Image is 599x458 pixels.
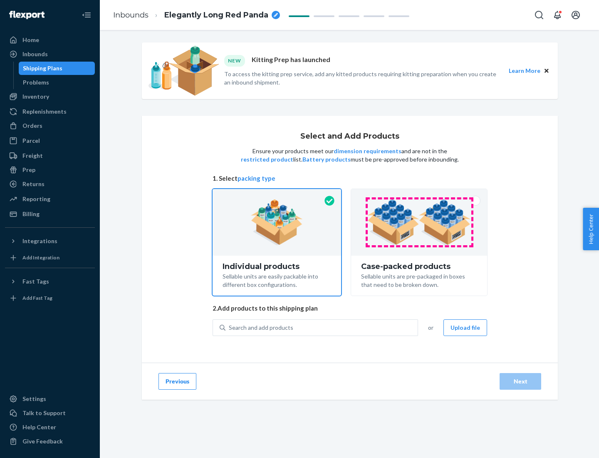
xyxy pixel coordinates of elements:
div: Search and add products [229,324,293,332]
button: Close Navigation [78,7,95,23]
button: Next [500,373,541,390]
button: Previous [158,373,196,390]
button: Close [542,66,551,75]
div: Reporting [22,195,50,203]
button: Upload file [443,319,487,336]
div: Help Center [22,423,56,431]
div: Talk to Support [22,409,66,417]
button: Battery products [302,155,351,164]
a: Inbounds [113,10,149,20]
a: Problems [19,76,95,89]
div: Orders [22,122,42,130]
button: Learn More [509,66,540,75]
h1: Select and Add Products [300,132,399,141]
a: Reporting [5,192,95,206]
button: Open notifications [549,7,566,23]
button: Open account menu [567,7,584,23]
button: packing type [238,174,275,183]
p: To access the kitting prep service, add any kitted products requiring kitting preparation when yo... [224,70,501,87]
a: Settings [5,392,95,406]
div: Settings [22,395,46,403]
p: Ensure your products meet our and are not in the list. must be pre-approved before inbounding. [240,147,460,164]
div: Returns [22,180,45,188]
a: Prep [5,163,95,177]
div: Next [507,377,534,386]
div: Shipping Plans [23,64,62,72]
a: Add Integration [5,251,95,264]
a: Orders [5,119,95,132]
button: Help Center [583,208,599,250]
a: Inbounds [5,47,95,61]
div: NEW [224,55,245,66]
button: Open Search Box [531,7,547,23]
button: dimension requirements [334,147,401,155]
button: Fast Tags [5,275,95,288]
div: Freight [22,152,43,160]
a: Returns [5,177,95,191]
p: Kitting Prep has launched [252,55,330,66]
div: Give Feedback [22,437,63,446]
a: Shipping Plans [19,62,95,75]
img: individual-pack.facf35554cb0f1810c75b2bd6df2d64e.png [251,199,303,245]
span: 1. Select [213,174,487,183]
div: Inventory [22,92,49,101]
div: Add Fast Tag [22,294,52,301]
div: Inbounds [22,50,48,58]
button: restricted product [241,155,293,164]
div: Fast Tags [22,277,49,286]
div: Individual products [223,262,331,271]
div: Integrations [22,237,57,245]
button: Integrations [5,234,95,248]
a: Freight [5,149,95,162]
a: Parcel [5,134,95,147]
a: Billing [5,207,95,221]
button: Give Feedback [5,435,95,448]
div: Sellable units are pre-packaged in boxes that need to be broken down. [361,271,477,289]
div: Problems [23,78,49,87]
ol: breadcrumbs [106,3,287,27]
a: Inventory [5,90,95,103]
div: Add Integration [22,254,59,261]
span: 2. Add products to this shipping plan [213,304,487,313]
a: Talk to Support [5,406,95,420]
div: Home [22,36,39,44]
div: Prep [22,166,35,174]
div: Parcel [22,137,40,145]
img: Flexport logo [9,11,45,19]
span: Elegantly Long Red Panda [164,10,268,21]
a: Help Center [5,421,95,434]
div: Billing [22,210,40,218]
div: Replenishments [22,107,67,116]
a: Home [5,33,95,47]
div: Case-packed products [361,262,477,271]
a: Replenishments [5,105,95,118]
img: case-pack.59cecea509d18c883b923b81aeac6d0b.png [367,199,471,245]
div: Sellable units are easily packable into different box configurations. [223,271,331,289]
span: or [428,324,433,332]
a: Add Fast Tag [5,291,95,305]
